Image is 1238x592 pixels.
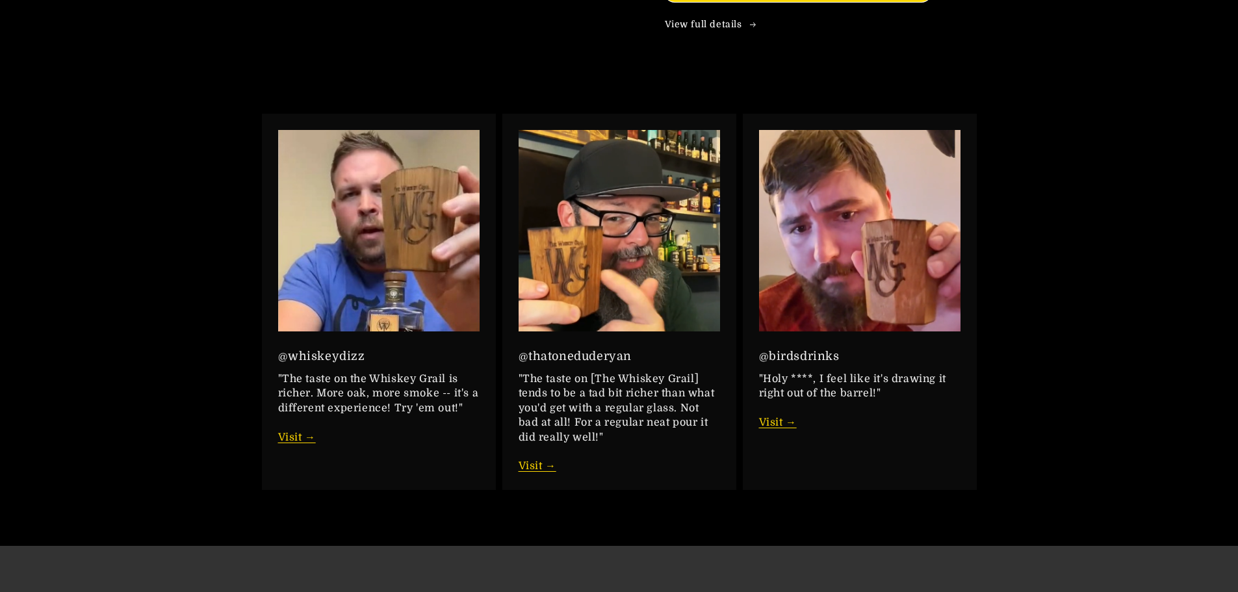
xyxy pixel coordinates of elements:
a: Visit → [759,417,797,428]
p: "The taste on the Whiskey Grail is richer. More oak, more smoke -- it's a different experience! T... [278,372,480,444]
h3: @birdsdrinks [759,348,961,365]
a: Visit → [519,460,556,472]
p: "Holy ****, I feel like it's drawing it right out of the barrel!" [759,372,961,430]
p: "The taste on [The Whiskey Grail] tends to be a tad bit richer than what you'd get with a regular... [519,372,720,474]
a: Visit → [278,431,316,443]
h3: @thatoneduderyan [519,348,720,365]
h3: @whiskeydizz [278,348,480,365]
a: View full details [665,18,931,31]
